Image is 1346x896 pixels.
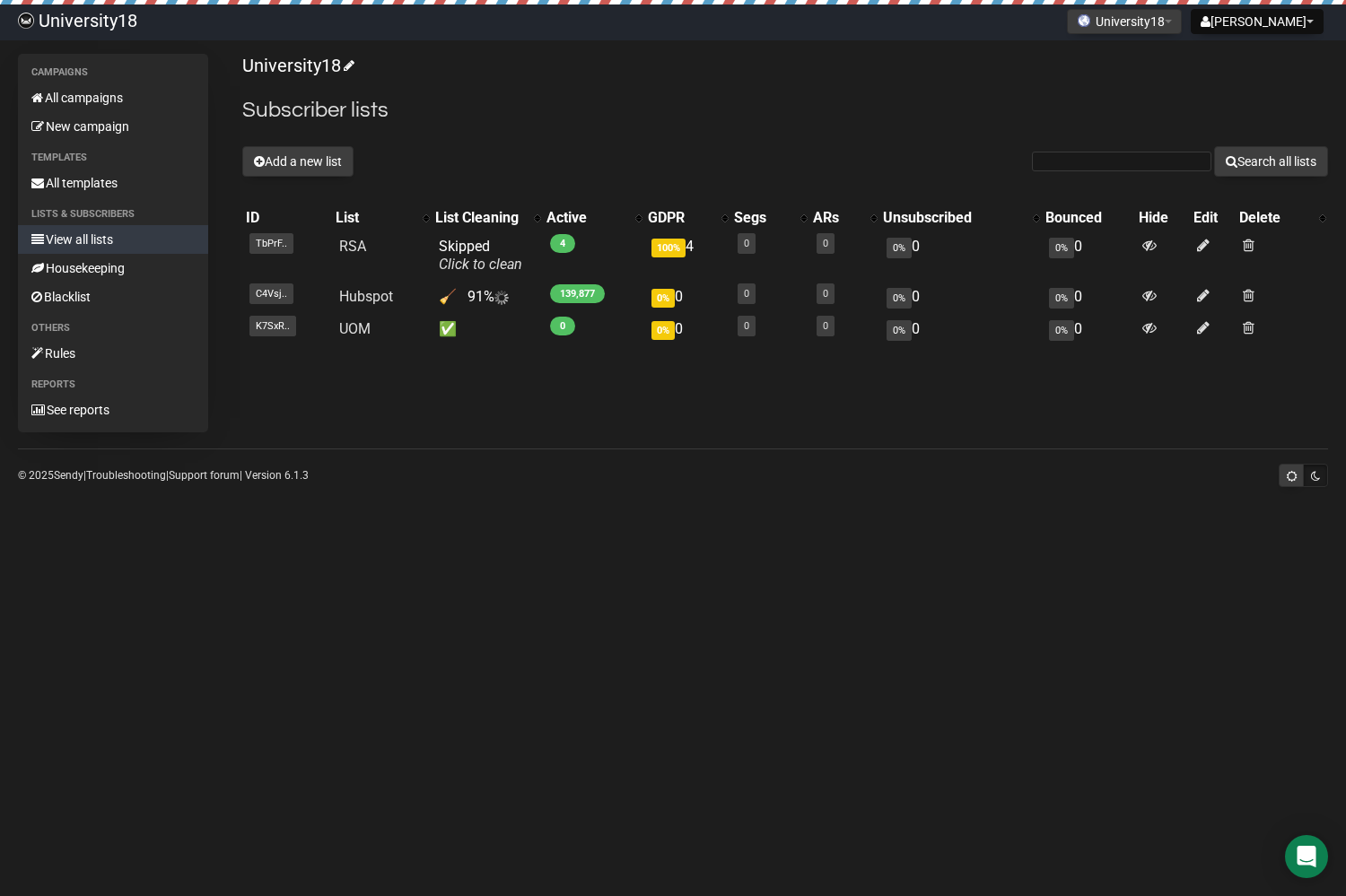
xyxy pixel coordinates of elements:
span: 0 [550,317,575,335]
a: RSA [339,238,366,255]
th: Unsubscribed: No sort applied, activate to apply an ascending sort [879,205,1042,231]
th: Hide: No sort applied, sorting is disabled [1135,205,1189,231]
a: Housekeeping [18,254,208,283]
span: 0% [1049,238,1074,258]
th: Segs: No sort applied, activate to apply an ascending sort [730,205,809,231]
button: University18 [1067,9,1182,34]
button: Add a new list [242,146,354,177]
td: 0 [879,313,1042,345]
span: 0% [887,238,912,258]
th: Bounced: No sort applied, sorting is disabled [1042,205,1135,231]
p: © 2025 | | | Version 6.1.3 [18,465,309,485]
span: 0% [1049,320,1074,341]
div: List Cleaning [435,209,525,227]
a: Support forum [169,469,240,482]
a: Hubspot [339,288,393,305]
div: Delete [1239,209,1310,227]
span: 0% [1049,288,1074,309]
div: ID [246,209,328,227]
a: New campaign [18,112,208,141]
td: 0 [644,313,730,345]
td: 4 [644,231,730,281]
div: Segs [734,209,791,227]
a: University18 [242,55,352,76]
th: ARs: No sort applied, activate to apply an ascending sort [809,205,879,231]
span: K7SxR.. [249,316,296,336]
div: List [336,209,415,227]
span: C4Vsj.. [249,283,293,304]
a: View all lists [18,225,208,254]
a: Blacklist [18,283,208,311]
img: 0a3bad74a1956843df11d2b4333030ad [18,13,34,29]
td: ✅ [432,313,543,345]
th: Edit: No sort applied, sorting is disabled [1190,205,1236,231]
th: Active: No sort applied, activate to apply an ascending sort [543,205,644,231]
span: 0% [887,320,912,341]
td: 0 [879,281,1042,313]
a: 0 [823,288,828,300]
a: UOM [339,320,371,337]
a: Troubleshooting [86,469,166,482]
button: Search all lists [1214,146,1328,177]
th: ID: No sort applied, sorting is disabled [242,205,332,231]
div: Active [546,209,626,227]
li: Reports [18,374,208,396]
td: 0 [1042,313,1135,345]
td: 0 [1042,231,1135,281]
li: Others [18,318,208,339]
span: Skipped [439,238,522,273]
td: 0 [1042,281,1135,313]
th: Delete: No sort applied, activate to apply an ascending sort [1236,205,1328,231]
h2: Subscriber lists [242,94,1328,126]
li: Templates [18,147,208,169]
div: Hide [1139,209,1185,227]
span: 0% [887,288,912,309]
span: 100% [651,239,686,257]
img: favicons [1077,13,1091,28]
a: Click to clean [439,256,522,273]
th: GDPR: No sort applied, activate to apply an ascending sort [644,205,730,231]
span: 0% [651,321,675,340]
a: 0 [823,320,828,332]
div: Bounced [1045,209,1132,227]
div: Unsubscribed [883,209,1024,227]
a: 0 [823,238,828,249]
img: loader.gif [494,291,509,305]
a: All templates [18,169,208,197]
th: List Cleaning: No sort applied, activate to apply an ascending sort [432,205,543,231]
a: Rules [18,339,208,368]
td: 🧹 91% [432,281,543,313]
div: Edit [1193,209,1232,227]
td: 0 [644,281,730,313]
a: 0 [744,288,749,300]
td: 0 [879,231,1042,281]
span: TbPrF.. [249,233,293,254]
th: List: No sort applied, activate to apply an ascending sort [332,205,433,231]
li: Lists & subscribers [18,204,208,225]
div: ARs [813,209,861,227]
div: GDPR [648,209,712,227]
a: 0 [744,320,749,332]
li: Campaigns [18,62,208,83]
a: See reports [18,396,208,424]
a: All campaigns [18,83,208,112]
span: 4 [550,234,575,253]
div: Open Intercom Messenger [1285,835,1328,878]
a: Sendy [54,469,83,482]
span: 139,877 [550,284,605,303]
button: [PERSON_NAME] [1191,9,1324,34]
span: 0% [651,289,675,308]
a: 0 [744,238,749,249]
